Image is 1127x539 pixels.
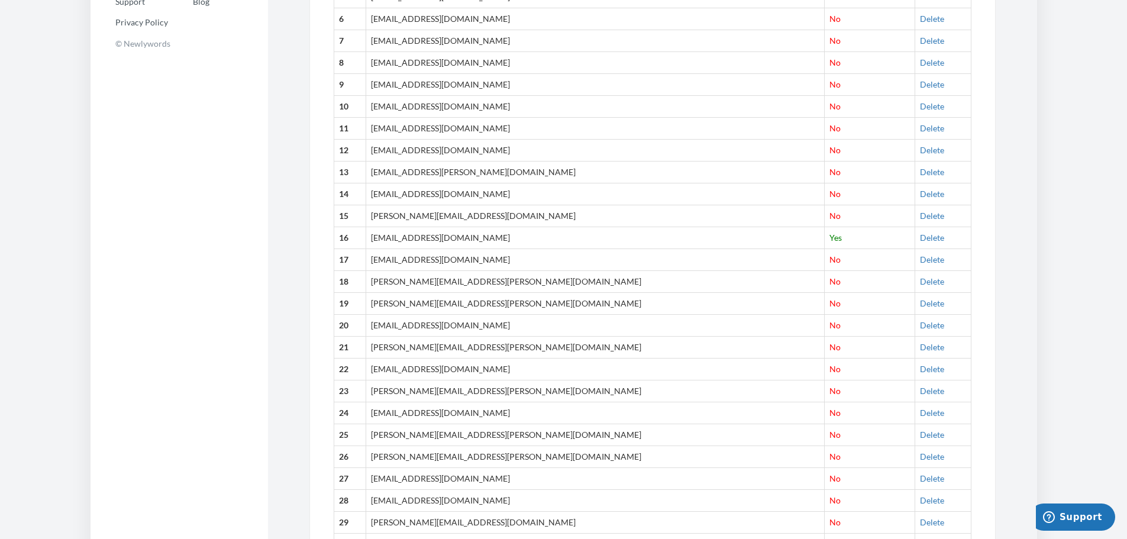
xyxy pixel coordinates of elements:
a: Delete [920,189,944,199]
th: 6 [334,8,366,30]
th: 28 [334,489,366,511]
span: No [829,167,841,177]
span: No [829,35,841,46]
td: [PERSON_NAME][EMAIL_ADDRESS][PERSON_NAME][DOMAIN_NAME] [366,271,825,293]
span: No [829,473,841,483]
th: 24 [334,402,366,424]
th: 23 [334,380,366,402]
th: 20 [334,315,366,337]
span: No [829,276,841,286]
td: [PERSON_NAME][EMAIL_ADDRESS][PERSON_NAME][DOMAIN_NAME] [366,337,825,359]
span: No [829,14,841,24]
span: No [829,123,841,133]
a: Privacy Policy [91,14,168,31]
th: 25 [334,424,366,446]
a: Delete [920,79,944,89]
a: Delete [920,101,944,111]
td: [PERSON_NAME][EMAIL_ADDRESS][PERSON_NAME][DOMAIN_NAME] [366,293,825,315]
a: Delete [920,386,944,396]
span: No [829,145,841,155]
td: [EMAIL_ADDRESS][DOMAIN_NAME] [366,489,825,511]
th: 22 [334,359,366,380]
td: [EMAIL_ADDRESS][DOMAIN_NAME] [366,30,825,52]
a: Delete [920,495,944,505]
span: No [829,189,841,199]
td: [EMAIL_ADDRESS][DOMAIN_NAME] [366,183,825,205]
span: No [829,430,841,440]
a: Delete [920,254,944,264]
span: Yes [829,233,842,243]
span: No [829,364,841,374]
td: [EMAIL_ADDRESS][DOMAIN_NAME] [366,402,825,424]
a: Delete [920,14,944,24]
td: [EMAIL_ADDRESS][DOMAIN_NAME] [366,249,825,271]
a: Delete [920,211,944,221]
span: No [829,298,841,308]
td: [EMAIL_ADDRESS][DOMAIN_NAME] [366,74,825,96]
span: No [829,386,841,396]
th: 18 [334,271,366,293]
th: 21 [334,337,366,359]
td: [EMAIL_ADDRESS][PERSON_NAME][DOMAIN_NAME] [366,162,825,183]
span: No [829,101,841,111]
td: [EMAIL_ADDRESS][DOMAIN_NAME] [366,227,825,249]
a: Delete [920,517,944,527]
td: [EMAIL_ADDRESS][DOMAIN_NAME] [366,467,825,489]
a: Delete [920,167,944,177]
th: 29 [334,511,366,533]
td: [EMAIL_ADDRESS][DOMAIN_NAME] [366,52,825,74]
span: No [829,451,841,461]
td: [PERSON_NAME][EMAIL_ADDRESS][PERSON_NAME][DOMAIN_NAME] [366,424,825,446]
span: No [829,517,841,527]
span: No [829,408,841,418]
p: © Newlywords [91,34,268,53]
th: 12 [334,140,366,162]
span: No [829,79,841,89]
span: No [829,495,841,505]
a: Delete [920,145,944,155]
a: Delete [920,123,944,133]
td: [EMAIL_ADDRESS][DOMAIN_NAME] [366,359,825,380]
iframe: Opens a widget where you can chat to one of our agents [1036,504,1115,533]
td: [EMAIL_ADDRESS][DOMAIN_NAME] [366,96,825,118]
th: 7 [334,30,366,52]
span: No [829,57,841,67]
span: No [829,320,841,330]
span: No [829,342,841,352]
th: 10 [334,96,366,118]
th: 16 [334,227,366,249]
a: Delete [920,342,944,352]
a: Delete [920,57,944,67]
td: [EMAIL_ADDRESS][DOMAIN_NAME] [366,8,825,30]
td: [PERSON_NAME][EMAIL_ADDRESS][PERSON_NAME][DOMAIN_NAME] [366,446,825,467]
th: 8 [334,52,366,74]
th: 14 [334,183,366,205]
th: 11 [334,118,366,140]
td: [PERSON_NAME][EMAIL_ADDRESS][DOMAIN_NAME] [366,205,825,227]
td: [PERSON_NAME][EMAIL_ADDRESS][DOMAIN_NAME] [366,511,825,533]
td: [EMAIL_ADDRESS][DOMAIN_NAME] [366,118,825,140]
td: [EMAIL_ADDRESS][DOMAIN_NAME] [366,315,825,337]
th: 9 [334,74,366,96]
a: Delete [920,298,944,308]
a: Delete [920,473,944,483]
th: 15 [334,205,366,227]
span: No [829,254,841,264]
th: 27 [334,467,366,489]
th: 26 [334,446,366,467]
a: Delete [920,35,944,46]
a: Delete [920,320,944,330]
a: Delete [920,364,944,374]
td: [PERSON_NAME][EMAIL_ADDRESS][PERSON_NAME][DOMAIN_NAME] [366,380,825,402]
th: 13 [334,162,366,183]
a: Delete [920,408,944,418]
td: [EMAIL_ADDRESS][DOMAIN_NAME] [366,140,825,162]
th: 19 [334,293,366,315]
a: Delete [920,430,944,440]
a: Delete [920,233,944,243]
a: Delete [920,451,944,461]
span: No [829,211,841,221]
th: 17 [334,249,366,271]
a: Delete [920,276,944,286]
